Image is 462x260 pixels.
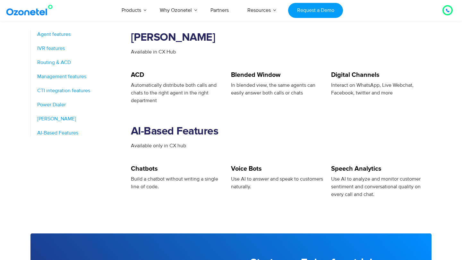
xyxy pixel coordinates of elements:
span: Use AI to answer and speak to customers naturally. [231,176,323,190]
h2: [PERSON_NAME] [131,31,432,44]
a: Request a Demo [288,3,343,18]
h5: Speech Analytics [331,166,425,172]
a: Routing & ACD [37,59,124,66]
a: CTI integration features [37,87,124,94]
span: Routing & ACD [37,59,71,66]
h5: Chatbots [131,166,225,172]
span: IVR features [37,45,65,52]
span: [PERSON_NAME] [37,115,76,123]
span: Power Dialer [37,101,66,109]
span: Management features [37,73,86,80]
span: Available in CX Hub [131,49,176,55]
h5: ACD [131,72,225,78]
h5: Voice Bots [231,166,325,172]
span: Use AI to analyze and monitor customer sentiment and conversational quality on every call and chat. [331,176,421,198]
a: Management features [37,73,124,80]
span: In blended view, the same agents can easily answer both calls or chats [231,82,315,96]
h5: Blended Window [231,72,325,78]
a: Agent features [37,30,124,38]
h2: AI-Based Features [131,125,432,138]
a: [PERSON_NAME] [37,115,124,123]
h5: Digital Channels [331,72,425,78]
span: Build a chatbot without writing a single line of code. [131,176,218,190]
span: Automatically distribute both calls and chats to the right agent in the right department [131,82,217,104]
span: CTI integration features [37,87,90,94]
span: AI-Based Features [37,129,78,137]
a: Power Dialer [37,101,124,109]
span: Interact on WhatsApp, Live Webchat, Facebook, twitter and more [331,82,414,96]
span: Available only in CX hub [131,142,186,149]
a: IVR features [37,45,124,52]
a: AI-Based Features [37,129,124,137]
span: Agent features [37,30,71,38]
